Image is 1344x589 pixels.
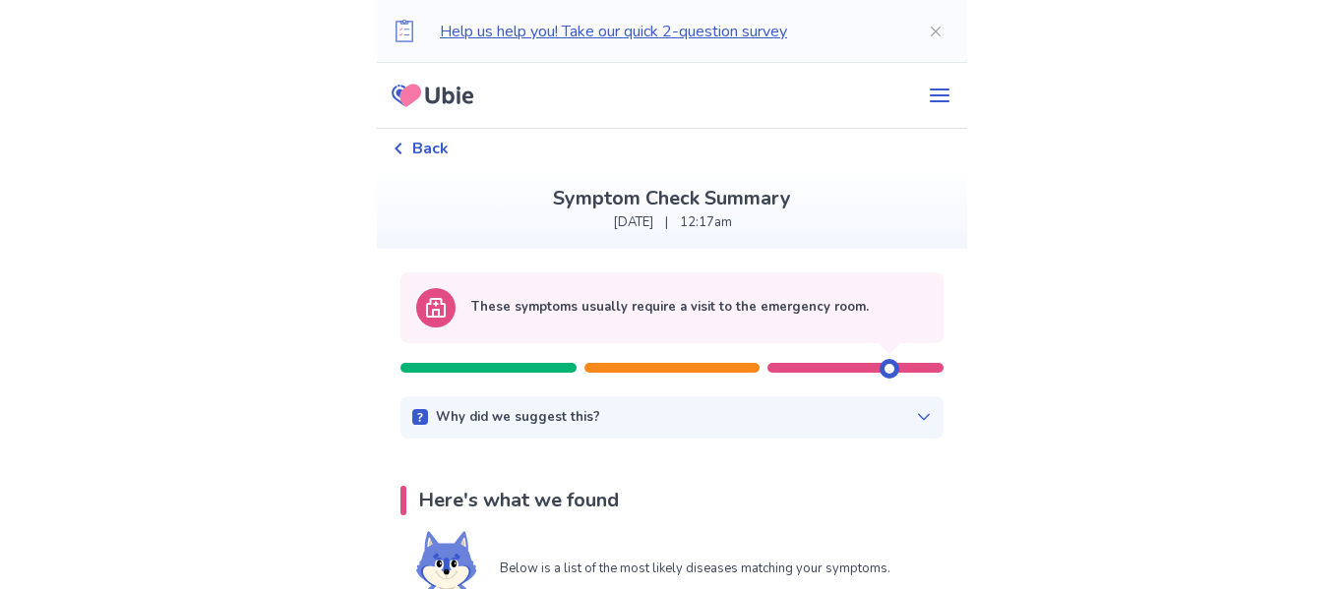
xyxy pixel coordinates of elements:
[418,486,619,515] p: Here's what we found
[393,184,951,213] p: Symptom Check Summary
[436,408,600,428] p: Why did we suggest this?
[412,137,449,160] span: Back
[665,213,668,233] p: |
[912,76,967,115] button: menu
[500,560,890,579] p: Below is a list of the most likely diseases matching your symptoms.
[471,298,869,318] p: These symptoms usually require a visit to the emergency room.
[440,20,896,43] p: Help us help you! Take our quick 2-question survey
[680,213,732,233] p: 12:17am
[613,213,653,233] p: [DATE]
